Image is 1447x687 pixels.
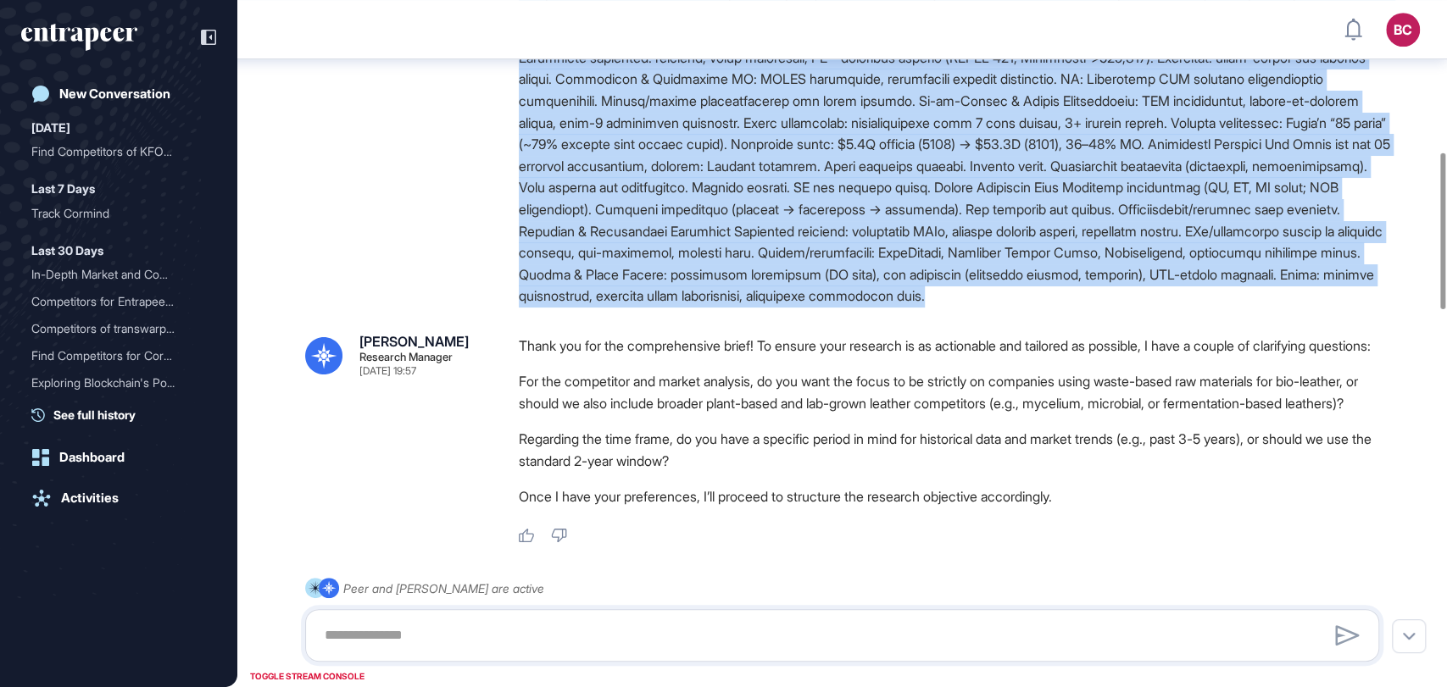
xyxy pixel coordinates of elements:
li: Regarding the time frame, do you have a specific period in mind for historical data and market tr... [519,428,1393,472]
div: Competitors of transwarp.... [31,315,192,342]
p: Once I have your preferences, I’ll proceed to structure the research objective accordingly. [519,485,1393,507]
button: BC [1386,13,1420,47]
div: In-Depth Market and Competitive Analysis for Hunter's AI Recruiting Agent [31,261,206,288]
div: Find Competitors of KFOBI... [31,138,192,165]
li: For the competitor and market analysis, do you want the focus to be strictly on companies using w... [519,370,1393,414]
div: Exploring Blockchain's Po... [31,369,192,396]
div: Last 7 Days [31,179,95,199]
a: Dashboard [21,440,216,474]
div: Research Manager [359,352,453,363]
div: Track Cormind [31,200,206,227]
div: TOGGLE STREAM CONSOLE [246,666,369,687]
div: Track Cormind [31,200,192,227]
a: See full history [31,406,216,424]
div: Find Competitors for Corm... [31,342,192,369]
div: In-Depth Market and Compe... [31,261,192,288]
div: Last 30 Days [31,241,103,261]
div: Competitors of transwarp.io [31,315,206,342]
div: New Conversation [59,86,170,102]
div: Exploring Blockchain's Potential in Health Insurance [31,369,206,396]
div: Competitors for Entrapeer's Hunter Agent [31,288,206,315]
div: Dashboard [59,450,125,465]
div: entrapeer-logo [21,24,137,51]
div: Find Competitors of KFOBIX [31,138,206,165]
span: See full history [53,406,136,424]
a: New Conversation [21,77,216,111]
div: Peer and [PERSON_NAME] are active [343,578,544,599]
div: [DATE] 19:57 [359,366,416,376]
div: Competitors for Entrapeer... [31,288,192,315]
div: Activities [61,490,119,506]
div: [PERSON_NAME] [359,335,469,348]
div: Find Competitors for Cormind [31,342,206,369]
p: Thank you for the comprehensive brief! To ensure your research is as actionable and tailored as p... [519,335,1393,357]
a: Activities [21,481,216,515]
div: [DATE] [31,118,70,138]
